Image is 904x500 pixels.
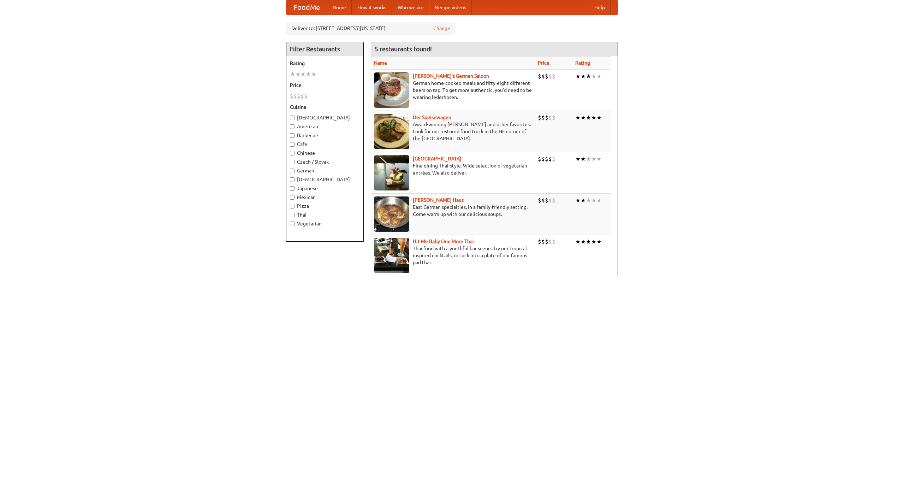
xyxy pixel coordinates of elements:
[545,196,548,204] li: $
[591,155,596,163] li: ★
[429,0,472,14] a: Recipe videos
[374,155,409,190] img: satay.jpg
[538,114,541,122] li: $
[290,185,360,192] label: Japanese
[374,196,409,232] img: kohlhaus.jpg
[541,114,545,122] li: $
[589,0,611,14] a: Help
[545,114,548,122] li: $
[575,196,581,204] li: ★
[433,25,450,32] a: Change
[290,123,360,130] label: American
[374,60,387,66] a: Name
[552,155,555,163] li: $
[545,238,548,246] li: $
[290,133,295,138] input: Barbecue
[552,72,555,80] li: $
[290,213,295,217] input: Thai
[541,155,545,163] li: $
[290,92,293,100] li: $
[575,155,581,163] li: ★
[586,155,591,163] li: ★
[290,194,360,201] label: Mexican
[596,238,602,246] li: ★
[286,0,327,14] a: FoodMe
[290,82,360,89] h5: Price
[293,92,297,100] li: $
[538,72,541,80] li: $
[290,158,360,165] label: Czech / Slovak
[581,196,586,204] li: ★
[545,72,548,80] li: $
[538,60,549,66] a: Price
[552,196,555,204] li: $
[581,114,586,122] li: ★
[581,155,586,163] li: ★
[374,162,532,176] p: Fine dining Thai-style. Wide selection of vegetarian entrées. We also deliver.
[548,72,552,80] li: $
[591,238,596,246] li: ★
[290,222,295,226] input: Vegetarian
[586,196,591,204] li: ★
[290,141,360,148] label: Cafe
[286,22,456,35] div: Deliver to: [STREET_ADDRESS][US_STATE]
[290,124,295,129] input: American
[413,239,474,244] a: Hit Me Baby One More Thai
[591,114,596,122] li: ★
[290,142,295,147] input: Cafe
[290,70,295,78] li: ★
[290,114,360,121] label: [DEMOGRAPHIC_DATA]
[352,0,392,14] a: How it works
[290,149,360,157] label: Chinese
[596,72,602,80] li: ★
[413,156,461,161] b: [GEOGRAPHIC_DATA]
[290,176,360,183] label: [DEMOGRAPHIC_DATA]
[581,72,586,80] li: ★
[306,70,311,78] li: ★
[586,72,591,80] li: ★
[290,60,360,67] h5: Rating
[581,238,586,246] li: ★
[548,114,552,122] li: $
[290,211,360,218] label: Thai
[290,202,360,210] label: Pizza
[290,177,295,182] input: [DEMOGRAPHIC_DATA]
[304,92,308,100] li: $
[548,238,552,246] li: $
[286,42,363,56] h4: Filter Restaurants
[538,155,541,163] li: $
[586,114,591,122] li: ★
[374,80,532,101] p: German home-cooked meals and fifty-eight different beers on tap. To get more authentic, you'd nee...
[374,72,409,108] img: esthers.jpg
[575,72,581,80] li: ★
[375,46,432,52] ng-pluralize: 5 restaurants found!
[301,92,304,100] li: $
[295,70,301,78] li: ★
[297,92,301,100] li: $
[290,186,295,191] input: Japanese
[301,70,306,78] li: ★
[541,72,545,80] li: $
[413,73,489,79] a: [PERSON_NAME]'s German Saloon
[575,238,581,246] li: ★
[591,72,596,80] li: ★
[290,160,295,164] input: Czech / Slovak
[413,197,464,203] a: [PERSON_NAME] Haus
[374,114,409,149] img: speisewagen.jpg
[541,196,545,204] li: $
[290,204,295,208] input: Pizza
[545,155,548,163] li: $
[392,0,429,14] a: Who we are
[374,204,532,218] p: East German specialties, in a family-friendly setting. Come warm up with our delicious soups.
[596,196,602,204] li: ★
[290,132,360,139] label: Barbecue
[552,114,555,122] li: $
[290,167,360,174] label: German
[413,114,451,120] a: Der Speisewagen
[374,121,532,142] p: Award-winning [PERSON_NAME] and other favorites. Look for our restored food truck in the NE corne...
[290,151,295,155] input: Chinese
[538,238,541,246] li: $
[548,196,552,204] li: $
